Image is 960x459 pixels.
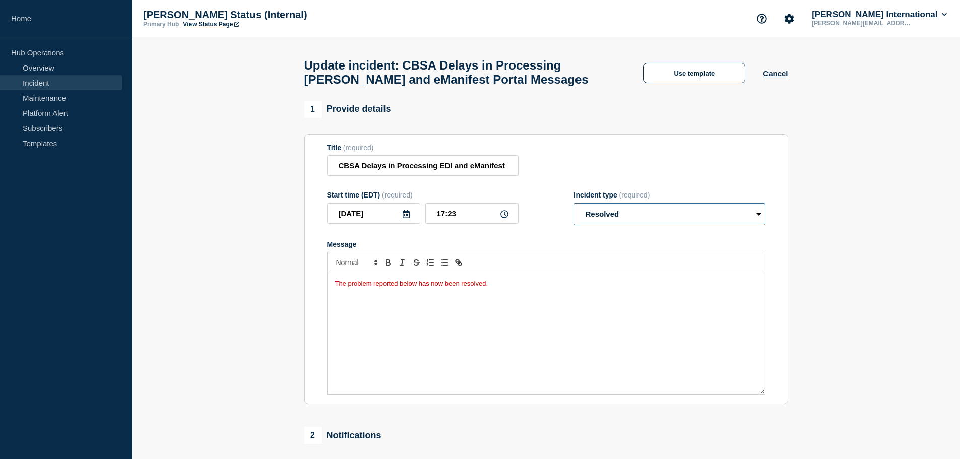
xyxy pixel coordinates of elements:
[304,101,391,118] div: Provide details
[304,427,381,444] div: Notifications
[143,9,345,21] p: [PERSON_NAME] Status (Internal)
[574,203,765,225] select: Incident type
[437,256,452,269] button: Toggle bulleted list
[751,8,773,29] button: Support
[574,191,765,199] div: Incident type
[327,144,519,152] div: Title
[779,8,800,29] button: Account settings
[332,256,381,269] span: Font size
[395,256,409,269] button: Toggle italic text
[425,203,519,224] input: HH:MM
[327,155,519,176] input: Title
[328,273,765,394] div: Message
[327,203,420,224] input: YYYY-MM-DD
[327,240,765,248] div: Message
[304,427,322,444] span: 2
[810,20,915,27] p: [PERSON_NAME][EMAIL_ADDRESS][PERSON_NAME][DOMAIN_NAME]
[763,69,788,78] button: Cancel
[304,101,322,118] span: 1
[409,256,423,269] button: Toggle strikethrough text
[143,21,179,28] p: Primary Hub
[452,256,466,269] button: Toggle link
[381,256,395,269] button: Toggle bold text
[382,191,413,199] span: (required)
[327,191,519,199] div: Start time (EDT)
[423,256,437,269] button: Toggle ordered list
[304,58,626,87] h1: Update incident: CBSA Delays in Processing [PERSON_NAME] and eManifest Portal Messages
[343,144,374,152] span: (required)
[335,280,488,287] span: The problem reported below has now been resolved.
[810,10,949,20] button: [PERSON_NAME] International
[619,191,650,199] span: (required)
[643,63,745,83] button: Use template
[183,21,239,28] a: View Status Page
